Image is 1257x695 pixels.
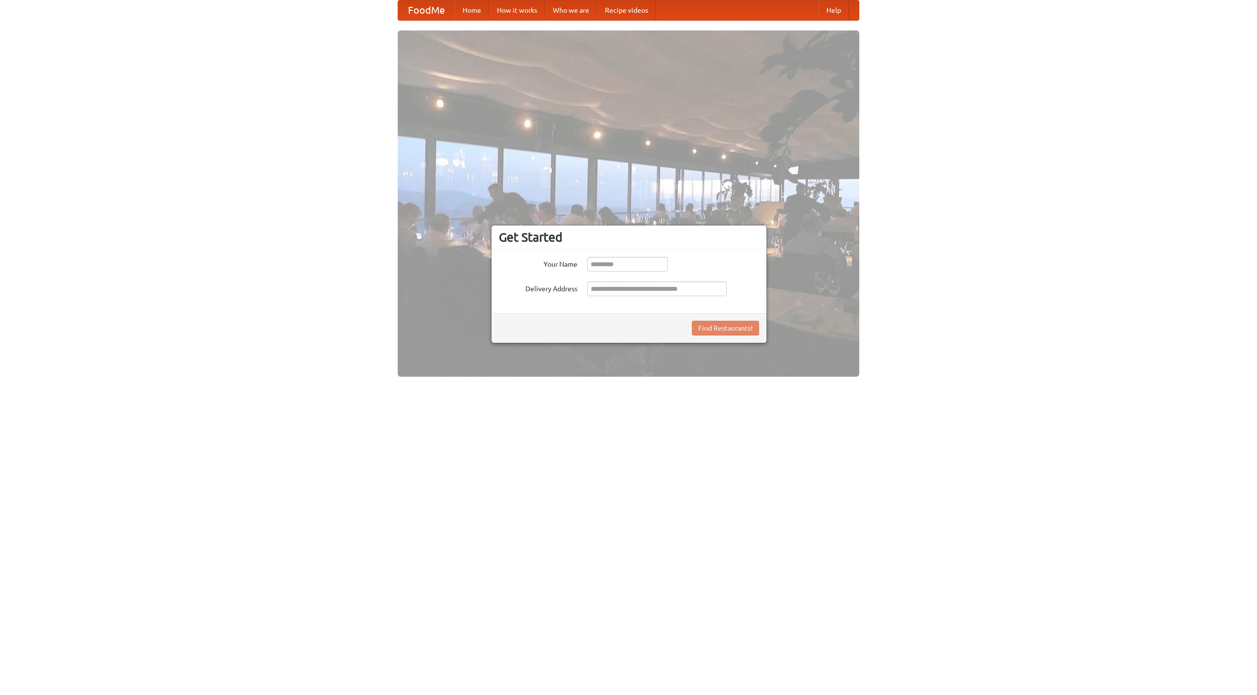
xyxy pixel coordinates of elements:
a: How it works [489,0,545,20]
a: Home [455,0,489,20]
a: Recipe videos [597,0,656,20]
a: FoodMe [398,0,455,20]
label: Your Name [499,257,577,269]
h3: Get Started [499,230,759,245]
a: Help [819,0,849,20]
a: Who we are [545,0,597,20]
button: Find Restaurants! [692,321,759,335]
label: Delivery Address [499,281,577,294]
